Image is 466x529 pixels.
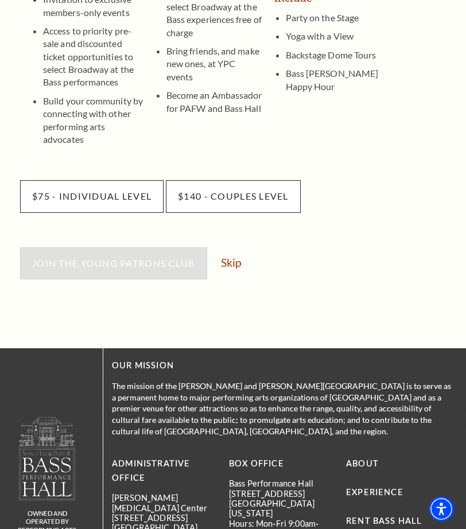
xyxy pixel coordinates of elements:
p: OUR MISSION [112,359,455,373]
p: [STREET_ADDRESS] [112,513,220,523]
a: About [346,458,379,468]
span: Join the Young Patrons Club [32,258,195,269]
p: BOX OFFICE [229,457,337,471]
a: Skip [221,257,241,268]
li: Party on the Stage [286,11,385,24]
li: Become an Ambassador for PAFW and Bass Hall [166,83,263,115]
p: [STREET_ADDRESS] [229,489,337,499]
li: Bring friends, and make new ones, at YPC events [166,39,263,83]
a: Experience [346,487,403,497]
p: Bass Performance Hall [229,479,337,488]
img: logo-footer.png [18,416,76,500]
div: Accessibility Menu [429,496,454,522]
input: Button [20,180,164,212]
li: Backstage Dome Tours [286,43,385,61]
a: Rent Bass Hall [346,516,422,526]
li: Build your community by connecting with other performing arts advocates [43,89,143,146]
button: Join the Young Patrons Club [20,247,207,279]
li: Access to priority pre-sale and discounted ticket opportunities to select Broadway at the Bass pe... [43,19,143,89]
input: Button [166,180,301,212]
li: Yoga with a View [286,24,385,42]
p: The mission of the [PERSON_NAME] and [PERSON_NAME][GEOGRAPHIC_DATA] is to serve as a permanent ho... [112,380,455,437]
p: [PERSON_NAME][MEDICAL_DATA] Center [112,493,220,513]
p: [GEOGRAPHIC_DATA][US_STATE] [229,499,337,519]
p: Administrative Office [112,457,220,485]
li: Bass [PERSON_NAME] Happy Hour [286,61,385,93]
